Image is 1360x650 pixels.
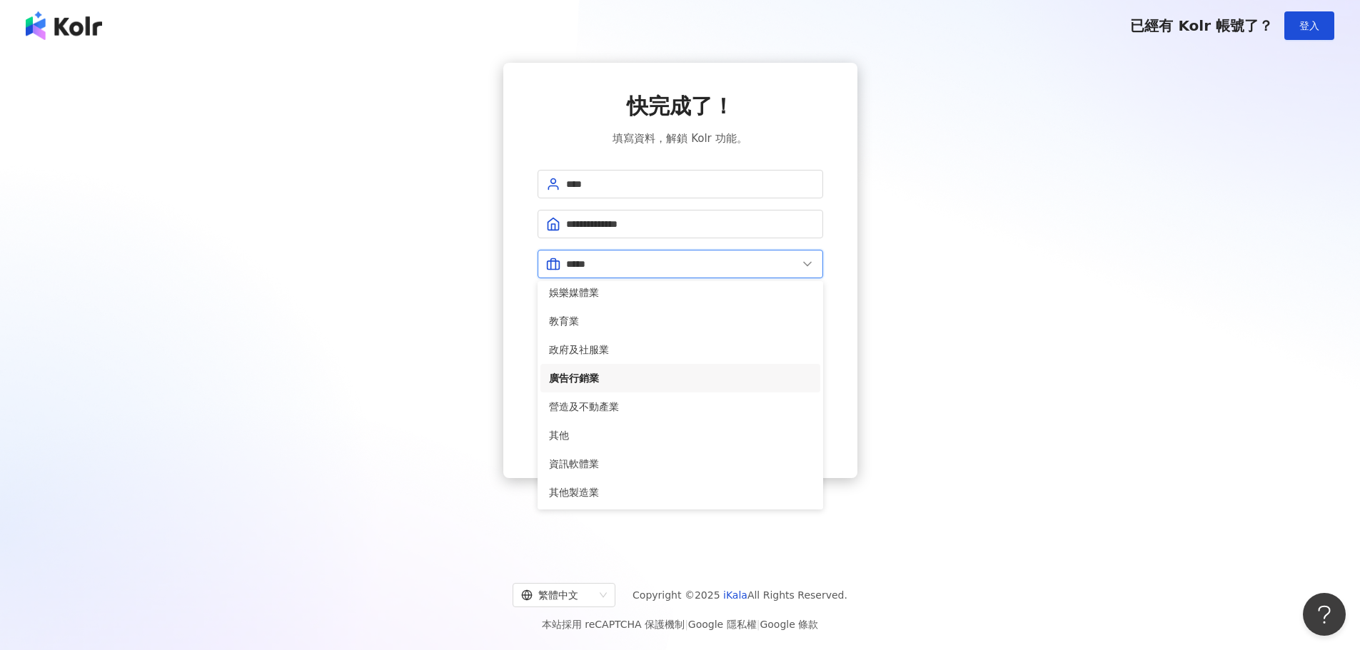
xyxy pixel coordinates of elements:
[627,91,734,121] span: 快完成了！
[549,456,812,472] span: 資訊軟體業
[1303,593,1346,636] iframe: Help Scout Beacon - Open
[549,285,812,300] span: 娛樂媒體業
[549,484,812,500] span: 其他製造業
[549,399,812,415] span: 營造及不動產業
[542,616,818,633] span: 本站採用 reCAPTCHA 保護機制
[633,586,847,604] span: Copyright © 2025 All Rights Reserved.
[723,589,747,601] a: iKala
[549,342,812,357] span: 政府及社服業
[685,619,688,630] span: |
[26,11,102,40] img: logo
[760,619,818,630] a: Google 條款
[1284,11,1334,40] button: 登入
[613,130,747,147] span: 填寫資料，解鎖 Kolr 功能。
[521,584,594,606] div: 繁體中文
[688,619,757,630] a: Google 隱私權
[549,313,812,329] span: 教育業
[1299,20,1319,31] span: 登入
[549,427,812,443] span: 其他
[549,370,812,386] span: 廣告行銷業
[1130,17,1273,34] span: 已經有 Kolr 帳號了？
[757,619,760,630] span: |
